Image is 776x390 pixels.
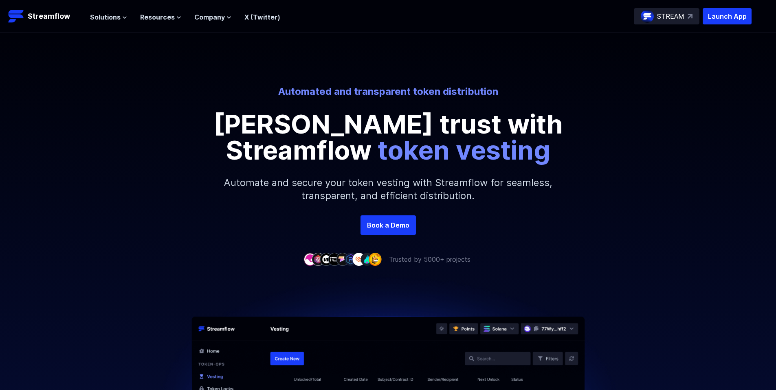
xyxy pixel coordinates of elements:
button: Company [194,12,231,22]
img: company-3 [320,253,333,265]
p: Trusted by 5000+ projects [389,254,470,264]
a: Book a Demo [361,215,416,235]
img: top-right-arrow.svg [688,14,692,19]
img: company-1 [303,253,317,265]
p: STREAM [657,11,684,21]
span: Resources [140,12,175,22]
p: [PERSON_NAME] trust with Streamflow [205,111,572,163]
a: Streamflow [8,8,82,24]
span: Solutions [90,12,121,22]
img: company-8 [361,253,374,265]
p: Automated and transparent token distribution [163,85,614,98]
img: streamflow-logo-circle.png [641,10,654,23]
button: Launch App [703,8,752,24]
button: Solutions [90,12,127,22]
img: company-9 [369,253,382,265]
img: company-4 [328,253,341,265]
span: token vesting [378,134,550,166]
button: Resources [140,12,181,22]
img: company-2 [312,253,325,265]
p: Automate and secure your token vesting with Streamflow for seamless, transparent, and efficient d... [213,163,563,215]
img: company-6 [344,253,357,265]
span: Company [194,12,225,22]
p: Streamflow [28,11,70,22]
img: company-7 [352,253,365,265]
img: company-5 [336,253,349,265]
img: Streamflow Logo [8,8,24,24]
a: X (Twitter) [244,13,280,21]
a: STREAM [634,8,699,24]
